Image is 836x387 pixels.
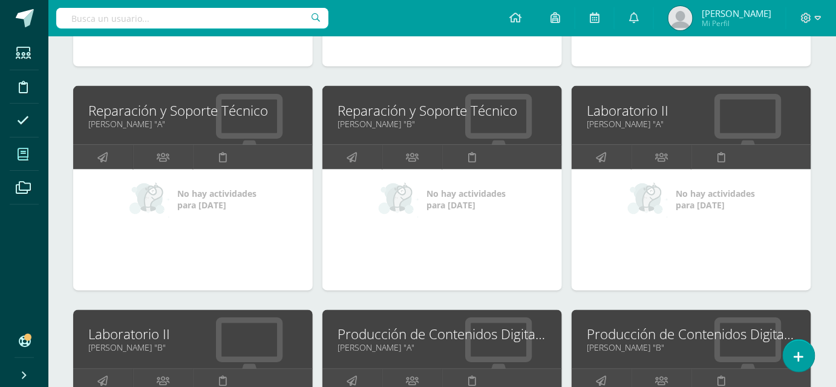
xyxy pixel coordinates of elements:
[178,188,257,211] span: No hay actividades para [DATE]
[587,118,796,130] a: [PERSON_NAME] "A"
[587,325,796,344] a: Producción de Contenidos Digitales
[338,101,547,120] a: Reparación y Soporte Técnico
[668,6,693,30] img: e1ecaa63abbcd92f15e98e258f47b918.png
[88,101,298,120] a: Reparación y Soporte Técnico
[338,342,547,354] a: [PERSON_NAME] "A"
[628,182,668,218] img: no_activities_small.png
[88,342,298,354] a: [PERSON_NAME] "B"
[702,7,771,19] span: [PERSON_NAME]
[338,325,547,344] a: Producción de Contenidos Digitales
[379,182,419,218] img: no_activities_small.png
[88,325,298,344] a: Laboratorio II
[56,8,328,28] input: Busca un usuario...
[129,182,169,218] img: no_activities_small.png
[88,118,298,130] a: [PERSON_NAME] "A"
[587,101,796,120] a: Laboratorio II
[587,342,796,354] a: [PERSON_NAME] "B"
[338,118,547,130] a: [PERSON_NAME] "B"
[427,188,506,211] span: No hay actividades para [DATE]
[702,18,771,28] span: Mi Perfil
[676,188,756,211] span: No hay actividades para [DATE]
